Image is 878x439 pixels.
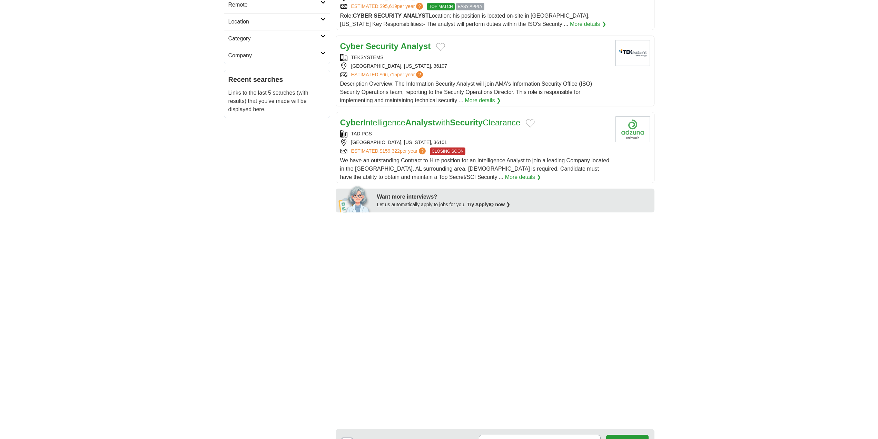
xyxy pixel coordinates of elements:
span: $66,715 [379,72,397,77]
a: More details ❯ [570,20,606,28]
strong: Analyst [401,41,431,51]
a: Location [224,13,330,30]
span: $159,322 [379,148,399,154]
a: ESTIMATED:$95,619per year? [351,3,425,10]
h2: Company [228,51,320,60]
span: Description Overview: The Information Security Analyst will join AMA's Information Security Offic... [340,81,592,103]
strong: SECURITY [374,13,402,19]
div: TAD PGS [340,130,610,137]
h2: Remote [228,1,320,9]
strong: Security [366,41,398,51]
strong: CYBER [353,13,372,19]
h2: Recent searches [228,74,326,85]
button: Add to favorite jobs [526,119,535,127]
div: [GEOGRAPHIC_DATA], [US_STATE], 36107 [340,63,610,70]
span: Role: Location: his position is located on-site in [GEOGRAPHIC_DATA], [US_STATE] Key Responsibili... [340,13,590,27]
img: Company logo [615,116,650,142]
a: Category [224,30,330,47]
a: More details ❯ [465,96,501,105]
a: Try ApplyIQ now ❯ [467,202,510,207]
span: EASY APPLY [456,3,484,10]
strong: ANALYST [403,13,429,19]
a: ESTIMATED:$66,715per year? [351,71,425,78]
div: [GEOGRAPHIC_DATA], [US_STATE], 36101 [340,139,610,146]
strong: Analyst [405,118,435,127]
strong: Security [450,118,483,127]
iframe: Ads by Google [336,218,654,423]
span: ? [419,147,426,154]
a: ESTIMATED:$159,322per year? [351,147,427,155]
a: TEKSYSTEMS [351,55,384,60]
a: Company [224,47,330,64]
a: Cyber Security Analyst [340,41,431,51]
strong: Cyber [340,41,364,51]
a: More details ❯ [505,173,541,181]
h2: Category [228,35,320,43]
span: ? [416,71,423,78]
p: Links to the last 5 searches (with results) that you've made will be displayed here. [228,89,326,114]
a: CyberIntelligenceAnalystwithSecurityClearance [340,118,521,127]
div: Want more interviews? [377,193,650,201]
img: apply-iq-scientist.png [338,185,372,212]
span: CLOSING SOON [430,147,465,155]
span: $95,619 [379,3,397,9]
button: Add to favorite jobs [436,43,445,51]
strong: Cyber [340,118,364,127]
span: TOP MATCH [427,3,454,10]
span: ? [416,3,423,10]
h2: Location [228,18,320,26]
img: TEKsystems logo [615,40,650,66]
span: We have an outstanding Contract to Hire position for an Intelligence Analyst to join a leading Co... [340,158,610,180]
div: Let us automatically apply to jobs for you. [377,201,650,208]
